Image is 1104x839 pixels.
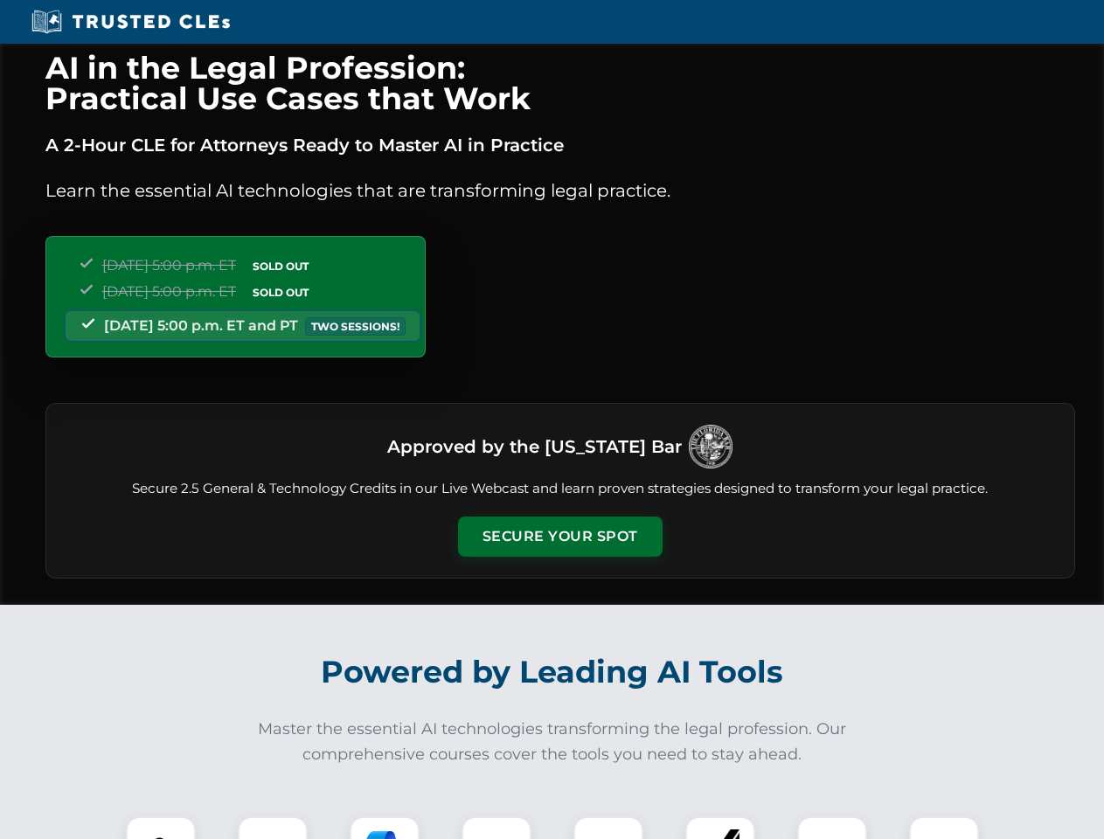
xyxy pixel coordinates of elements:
p: Master the essential AI technologies transforming the legal profession. Our comprehensive courses... [246,717,858,767]
span: [DATE] 5:00 p.m. ET [102,283,236,300]
button: Secure Your Spot [458,517,663,557]
h2: Powered by Leading AI Tools [68,641,1037,703]
img: Logo [689,425,733,468]
span: SOLD OUT [246,283,315,302]
img: Trusted CLEs [26,9,235,35]
p: A 2-Hour CLE for Attorneys Ready to Master AI in Practice [45,131,1075,159]
p: Learn the essential AI technologies that are transforming legal practice. [45,177,1075,205]
span: SOLD OUT [246,257,315,275]
span: [DATE] 5:00 p.m. ET [102,257,236,274]
h3: Approved by the [US_STATE] Bar [387,431,682,462]
p: Secure 2.5 General & Technology Credits in our Live Webcast and learn proven strategies designed ... [67,479,1053,499]
h1: AI in the Legal Profession: Practical Use Cases that Work [45,52,1075,114]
